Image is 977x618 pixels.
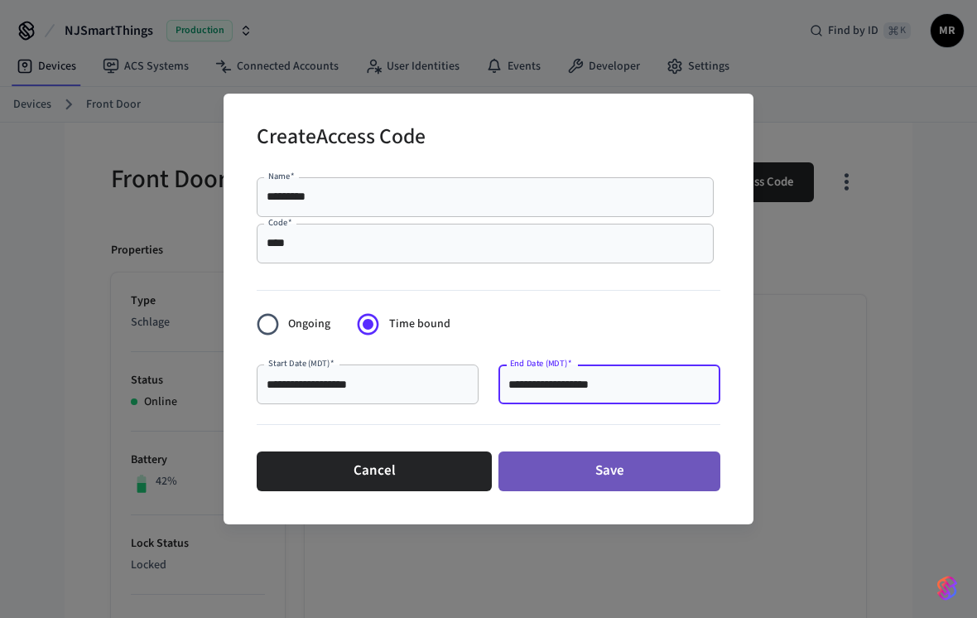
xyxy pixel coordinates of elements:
[389,316,450,333] span: Time bound
[937,575,957,601] img: SeamLogoGradient.69752ec5.svg
[268,170,295,182] label: Name
[267,376,469,393] input: Choose date, selected date is Sep 4, 2025
[508,376,710,393] input: Choose date, selected date is Sep 11, 2025
[498,451,720,491] button: Save
[268,216,292,229] label: Code
[257,113,426,164] h2: Create Access Code
[288,316,330,333] span: Ongoing
[510,357,571,369] label: End Date (MDT)
[257,451,492,491] button: Cancel
[268,357,334,369] label: Start Date (MDT)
